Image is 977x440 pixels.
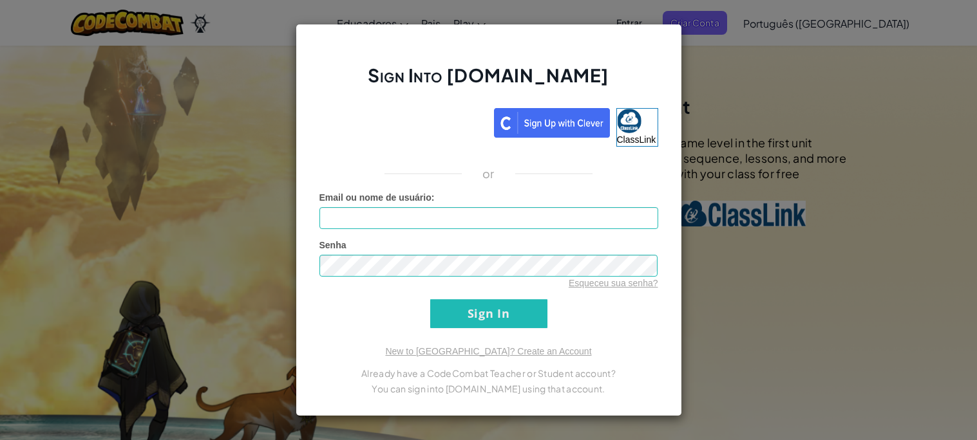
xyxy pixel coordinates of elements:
label: : [319,191,435,204]
a: New to [GEOGRAPHIC_DATA]? Create an Account [385,346,591,356]
input: Sign In [430,299,547,328]
h2: Sign Into [DOMAIN_NAME] [319,63,658,100]
p: Already have a CodeCombat Teacher or Student account? [319,365,658,381]
p: or [482,166,495,181]
iframe: Botão "Fazer login com o Google" [313,107,494,135]
a: Esqueceu sua senha? [569,278,658,288]
span: Email ou nome de usuário [319,192,432,203]
img: classlink-logo-small.png [617,109,641,133]
img: clever_sso_button@2x.png [494,108,610,138]
span: ClassLink [617,134,656,145]
p: You can sign into [DOMAIN_NAME] using that account. [319,381,658,396]
span: Senha [319,240,346,250]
